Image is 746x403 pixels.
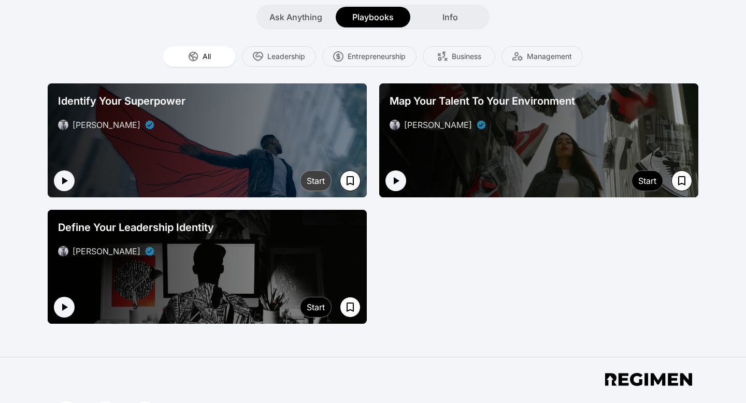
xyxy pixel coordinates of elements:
[145,120,155,130] div: Verified partner - Daryl Butler
[307,301,325,313] div: Start
[632,170,663,191] button: Start
[605,373,692,386] img: app footer logo
[527,51,572,62] span: Management
[476,120,486,130] div: Verified partner - Daryl Butler
[423,46,495,67] button: Business
[501,46,583,67] button: Management
[58,120,68,130] img: avatar of Daryl Butler
[253,51,263,62] img: Leadership
[58,220,214,235] span: Define Your Leadership Identity
[188,51,198,62] img: All
[340,170,361,191] button: Save
[73,245,140,257] div: [PERSON_NAME]
[352,11,394,23] span: Playbooks
[390,94,575,108] span: Map Your Talent To Your Environment
[348,51,406,62] span: Entrepreneurship
[307,175,325,187] div: Start
[269,11,322,23] span: Ask Anything
[671,170,692,191] button: Save
[340,297,361,318] button: Save
[413,7,487,27] button: Info
[259,7,333,27] button: Ask Anything
[267,51,305,62] span: Leadership
[300,297,332,318] button: Start
[58,246,68,256] img: avatar of Daryl Butler
[442,11,458,23] span: Info
[404,119,472,131] div: [PERSON_NAME]
[54,297,75,318] button: Play intro
[73,119,140,131] div: [PERSON_NAME]
[300,170,332,191] button: Start
[58,94,185,108] span: Identify Your Superpower
[437,51,448,62] img: Business
[512,51,523,62] img: Management
[385,170,406,191] button: Play intro
[145,246,155,256] div: Verified partner - Daryl Butler
[322,46,417,67] button: Entrepreneurship
[390,120,400,130] img: avatar of Daryl Butler
[163,46,236,67] button: All
[336,7,410,27] button: Playbooks
[638,175,656,187] div: Start
[242,46,316,67] button: Leadership
[333,51,343,62] img: Entrepreneurship
[54,170,75,191] button: Play intro
[452,51,481,62] span: Business
[203,51,211,62] span: All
